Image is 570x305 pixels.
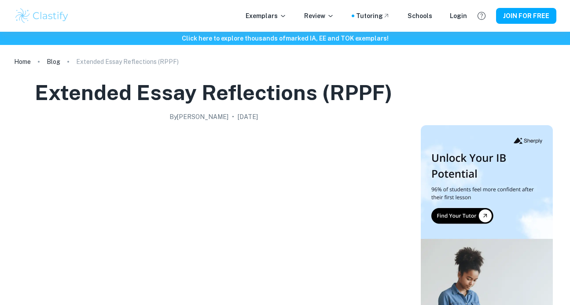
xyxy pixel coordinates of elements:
[450,11,467,21] a: Login
[246,11,287,21] p: Exemplars
[474,8,489,23] button: Help and Feedback
[76,57,179,67] p: Extended Essay Reflections (RPPF)
[496,8,556,24] button: JOIN FOR FREE
[356,11,390,21] a: Tutoring
[408,11,432,21] a: Schools
[304,11,334,21] p: Review
[169,112,228,122] h2: By [PERSON_NAME]
[14,56,31,68] a: Home
[35,78,393,107] h1: Extended Essay Reflections (RPPF)
[14,7,70,25] img: Clastify logo
[47,56,60,68] a: Blog
[38,125,390,301] img: Extended Essay Reflections (RPPF) cover image
[2,33,568,43] h6: Click here to explore thousands of marked IA, EE and TOK exemplars !
[238,112,258,122] h2: [DATE]
[232,112,234,122] p: •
